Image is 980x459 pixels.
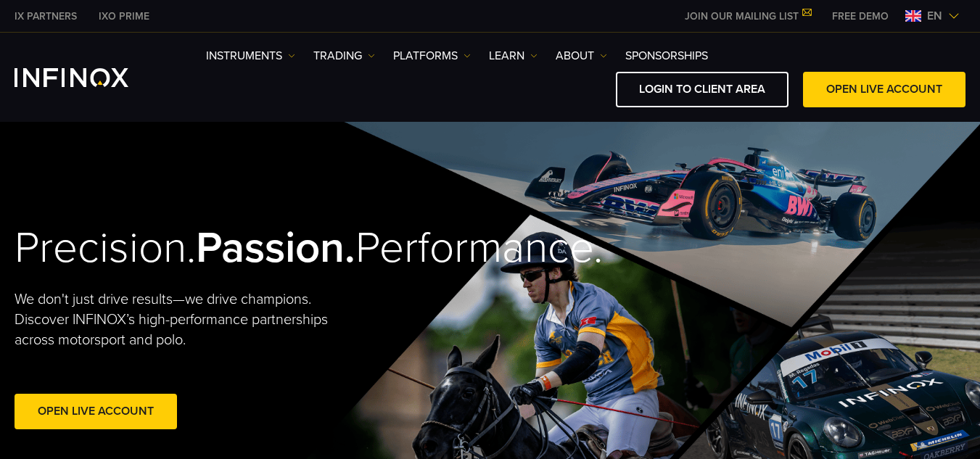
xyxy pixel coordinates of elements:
[196,222,355,274] strong: Passion.
[556,47,607,65] a: ABOUT
[921,7,948,25] span: en
[803,72,965,107] a: OPEN LIVE ACCOUNT
[15,68,162,87] a: INFINOX Logo
[616,72,788,107] a: LOGIN TO CLIENT AREA
[15,222,442,275] h2: Precision. Performance.
[313,47,375,65] a: TRADING
[15,394,177,429] a: Open Live Account
[674,10,821,22] a: JOIN OUR MAILING LIST
[625,47,708,65] a: SPONSORSHIPS
[393,47,471,65] a: PLATFORMS
[821,9,899,24] a: INFINOX MENU
[206,47,295,65] a: Instruments
[15,289,357,350] p: We don't just drive results—we drive champions. Discover INFINOX’s high-performance partnerships ...
[4,9,88,24] a: INFINOX
[88,9,160,24] a: INFINOX
[489,47,538,65] a: Learn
